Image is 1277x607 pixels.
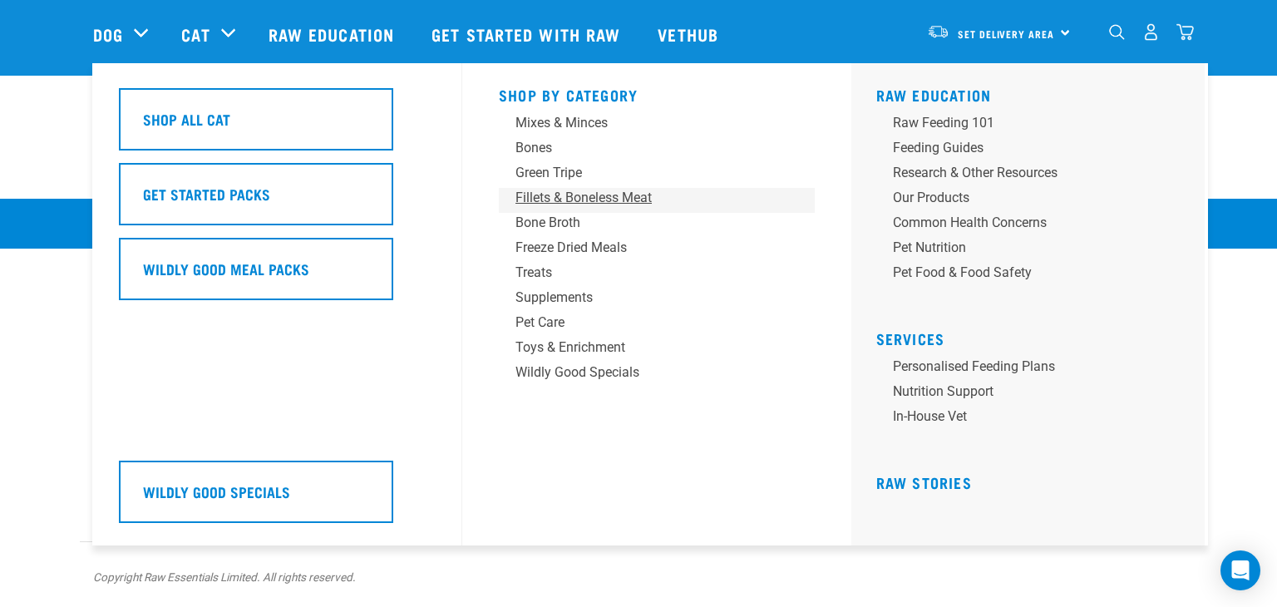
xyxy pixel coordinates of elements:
img: user.png [1142,23,1160,41]
div: Common Health Concerns [893,213,1152,233]
h5: Wildly Good Meal Packs [143,258,309,279]
div: Our Products [893,188,1152,208]
a: In-house vet [876,407,1192,432]
h5: Services [876,330,1192,343]
a: Raw Stories [876,478,972,486]
a: Get started with Raw [415,1,641,67]
a: Raw Education [252,1,415,67]
a: Wildly Good Specials [499,363,815,387]
div: Bone Broth [515,213,775,233]
a: Get Started Packs [119,163,435,238]
div: Freeze Dried Meals [515,238,775,258]
a: Bones [499,138,815,163]
img: home-icon@2x.png [1176,23,1194,41]
a: Personalised Feeding Plans [876,357,1192,382]
div: Pet Care [515,313,775,333]
img: home-icon-1@2x.png [1109,24,1125,40]
div: Pet Food & Food Safety [893,263,1152,283]
div: Treats [515,263,775,283]
a: Research & Other Resources [876,163,1192,188]
a: Green Tripe [499,163,815,188]
div: Research & Other Resources [893,163,1152,183]
span: Set Delivery Area [958,31,1054,37]
h5: Wildly Good Specials [143,481,290,502]
h5: Get Started Packs [143,183,270,205]
div: Supplements [515,288,775,308]
a: Shop All Cat [119,88,435,163]
a: Bone Broth [499,213,815,238]
a: Pet Food & Food Safety [876,263,1192,288]
a: Common Health Concerns [876,213,1192,238]
img: van-moving.png [927,24,949,39]
h5: Shop By Category [499,86,815,100]
a: Cat [181,22,210,47]
a: Pet Care [499,313,815,338]
div: Pet Nutrition [893,238,1152,258]
a: Pet Nutrition [876,238,1192,263]
a: Fillets & Boneless Meat [499,188,815,213]
a: Toys & Enrichment [499,338,815,363]
div: Feeding Guides [893,138,1152,158]
a: Wildly Good Meal Packs [119,238,435,313]
a: Mixes & Minces [499,113,815,138]
img: rfvs.png [86,409,210,514]
a: Dog [93,22,123,47]
div: Open Intercom Messenger [1220,550,1260,590]
div: Raw Feeding 101 [893,113,1152,133]
a: Wildly Good Specials [119,461,435,535]
div: Wildly Good Specials [515,363,775,382]
div: Fillets & Boneless Meat [515,188,775,208]
h5: Shop All Cat [143,108,230,130]
a: Vethub [641,1,739,67]
a: Feeding Guides [876,138,1192,163]
a: Our Products [876,188,1192,213]
a: Supplements [499,288,815,313]
em: Copyright Raw Essentials Limited. All rights reserved. [93,570,356,584]
a: Treats [499,263,815,288]
a: Freeze Dried Meals [499,238,815,263]
a: Nutrition Support [876,382,1192,407]
div: Green Tripe [515,163,775,183]
a: Raw Education [876,91,992,99]
div: Bones [515,138,775,158]
a: Raw Feeding 101 [876,113,1192,138]
div: Mixes & Minces [515,113,775,133]
div: Toys & Enrichment [515,338,775,358]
